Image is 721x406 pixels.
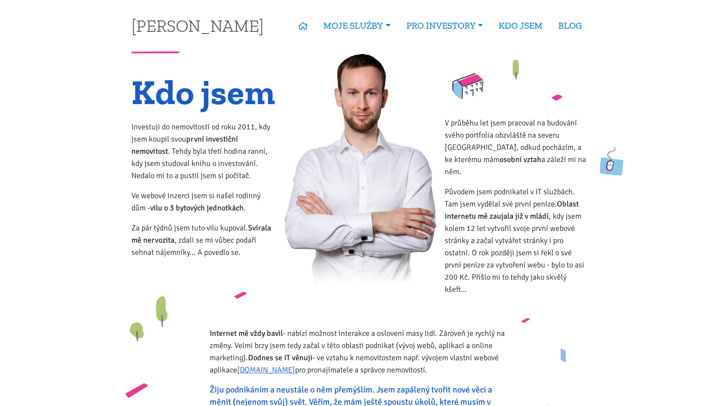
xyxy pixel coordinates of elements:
[131,189,276,214] p: Ve webové inzerci jsem si našel rodinný dům - .
[131,17,264,34] a: [PERSON_NAME]
[210,327,511,376] p: - nabízí možnost interakce a oslovení masy lidí. Zároveň je rychlý na změny. Velmi brzy jsem tedy...
[210,328,283,338] strong: Internet mě vždy bavil
[445,117,590,178] p: V průběhu let jsem pracoval na budování svého portfolia obzvláště na severu [GEOGRAPHIC_DATA], od...
[399,16,491,36] a: PRO INVESTORY
[248,353,312,362] strong: Dodnes se IT věnuji
[131,78,276,107] h1: Kdo jsem
[491,16,550,36] a: KDO JSEM
[131,121,276,182] p: Investuji do nemovitostí od roku 2011, kdy jsem koupil svou . Tehdy byla třetí hodina ranní, kdy ...
[131,222,276,258] p: Za pár týdnů jsem tuto vilu kupoval. , zdali se mi vůbec podaří sehnat nájemníky… A povedlo se.
[237,365,295,375] a: [DOMAIN_NAME]
[445,186,590,295] p: Původem jsem podnikatel v IT službách. Tam jsem vydělal své první peníze. , kdy jsem kolem 12 let...
[150,203,244,213] strong: vilu o 3 bytových jednotkách
[550,16,590,36] a: BLOG
[315,16,398,36] a: MOJE SLUŽBY
[500,155,541,164] strong: osobní vztah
